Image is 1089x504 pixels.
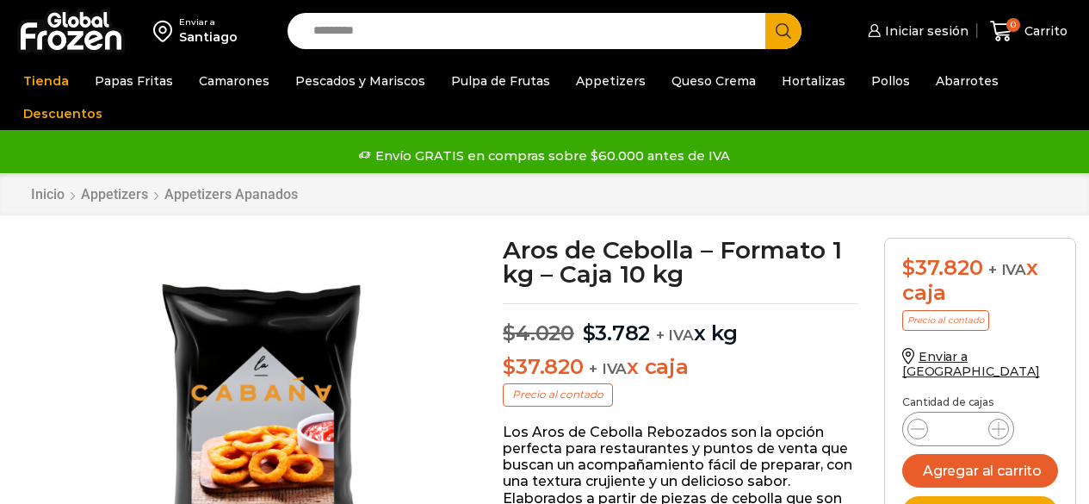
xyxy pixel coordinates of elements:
[902,454,1058,488] button: Agregar al carrito
[503,383,613,406] p: Precio al contado
[503,320,574,345] bdi: 4.020
[80,186,149,202] a: Appetizers
[902,396,1058,408] p: Cantidad de cajas
[190,65,278,97] a: Camarones
[30,186,65,202] a: Inicio
[902,255,915,280] span: $
[902,310,989,331] p: Precio al contado
[663,65,764,97] a: Queso Crema
[179,16,238,28] div: Enviar a
[1006,18,1020,32] span: 0
[927,65,1007,97] a: Abarrotes
[589,360,627,377] span: + IVA
[902,349,1040,379] a: Enviar a [GEOGRAPHIC_DATA]
[442,65,559,97] a: Pulpa de Frutas
[881,22,968,40] span: Iniciar sesión
[863,14,968,48] a: Iniciar sesión
[773,65,854,97] a: Hortalizas
[30,186,299,202] nav: Breadcrumb
[902,255,982,280] bdi: 37.820
[287,65,434,97] a: Pescados y Mariscos
[986,11,1072,52] a: 0 Carrito
[1020,22,1067,40] span: Carrito
[503,355,858,380] p: x caja
[656,327,694,344] span: + IVA
[583,320,651,345] bdi: 3.782
[765,13,801,49] button: Search button
[15,97,111,130] a: Descuentos
[503,354,583,379] bdi: 37.820
[567,65,654,97] a: Appetizers
[583,320,596,345] span: $
[503,238,858,286] h1: Aros de Cebolla – Formato 1 kg – Caja 10 kg
[164,186,299,202] a: Appetizers Apanados
[153,16,179,46] img: address-field-icon.svg
[503,320,516,345] span: $
[942,417,975,441] input: Product quantity
[902,256,1058,306] div: x caja
[988,261,1026,278] span: + IVA
[86,65,182,97] a: Papas Fritas
[863,65,919,97] a: Pollos
[503,354,516,379] span: $
[503,303,858,346] p: x kg
[15,65,77,97] a: Tienda
[179,28,238,46] div: Santiago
